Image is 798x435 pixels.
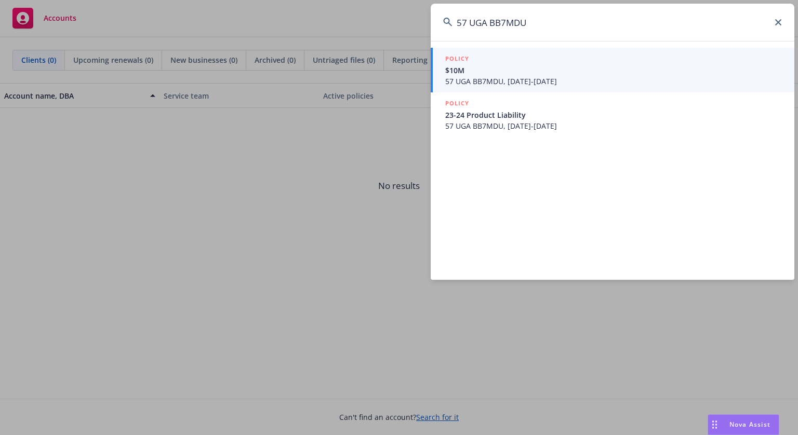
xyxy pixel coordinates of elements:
span: 57 UGA BB7MDU, [DATE]-[DATE] [445,76,782,87]
input: Search... [431,4,794,41]
button: Nova Assist [708,414,779,435]
span: $10M [445,65,782,76]
div: Drag to move [708,415,721,434]
span: Nova Assist [729,420,770,429]
a: POLICY$10M57 UGA BB7MDU, [DATE]-[DATE] [431,48,794,92]
span: 23-24 Product Liability [445,110,782,120]
a: POLICY23-24 Product Liability57 UGA BB7MDU, [DATE]-[DATE] [431,92,794,137]
h5: POLICY [445,53,469,64]
h5: POLICY [445,98,469,108]
span: 57 UGA BB7MDU, [DATE]-[DATE] [445,120,782,131]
